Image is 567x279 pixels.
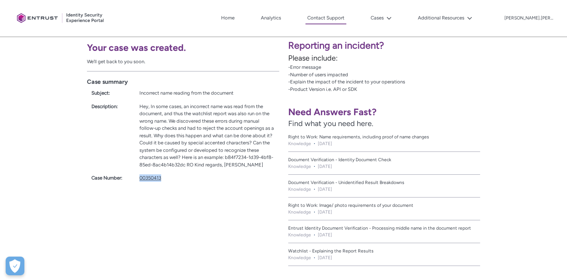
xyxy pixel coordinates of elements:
[318,163,332,170] lightning-formatted-date-time: [DATE]
[288,254,311,261] li: Knowledge
[87,58,279,65] div: We’ll get back to you soon.
[504,16,553,21] p: [PERSON_NAME].[PERSON_NAME]
[288,134,480,140] a: Right to Work: Name requirements, including proof of name changes
[91,103,130,110] div: Description:
[288,119,373,128] span: Find what you need here.
[288,186,311,193] li: Knowledge
[87,42,279,53] h1: Your case was created.
[318,209,332,215] lightning-formatted-date-time: [DATE]
[288,106,480,118] h1: Need Answers Fast?
[91,174,130,182] div: Case Number:
[139,89,275,97] div: Incorrect name reading from the document
[6,257,24,275] button: Open Preferences
[318,140,332,147] lightning-formatted-date-time: [DATE]
[288,140,311,147] li: Knowledge
[318,186,332,193] lightning-formatted-date-time: [DATE]
[288,156,480,163] a: Document Verification - Identity Document Check
[416,12,474,24] button: Additional Resources
[139,103,275,169] div: Hey, In some cases, an incorrect name was read from the document, and thus the watchlist report w...
[6,257,24,275] div: Cookie Preferences
[139,175,161,181] a: 00350413
[91,89,130,97] div: Subject:
[288,163,311,170] li: Knowledge
[288,225,480,232] a: Entrust Identity Document Verification - Processing middle name in the document report
[288,202,480,209] a: Right to Work: Image/ photo requirements of your document
[288,248,480,254] a: Watchlist - Explaining the Report Results
[288,232,311,238] li: Knowledge
[318,254,332,261] lightning-formatted-date-time: [DATE]
[219,12,236,24] a: Home
[288,209,311,215] li: Knowledge
[504,14,554,21] button: User Profile horvath.adam
[288,52,563,64] p: Please include:
[305,12,346,24] a: Contact Support
[288,179,480,186] a: Document Verification - Unidentified Result Breakdowns
[288,64,563,93] p: -Error message -Number of users impacted -Explain the impact of the incident to your operations -...
[87,77,279,86] h2: Case summary
[369,12,393,24] button: Cases
[259,12,283,24] a: Analytics, opens in new tab
[288,39,563,53] p: Reporting an incident?
[318,232,332,238] lightning-formatted-date-time: [DATE]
